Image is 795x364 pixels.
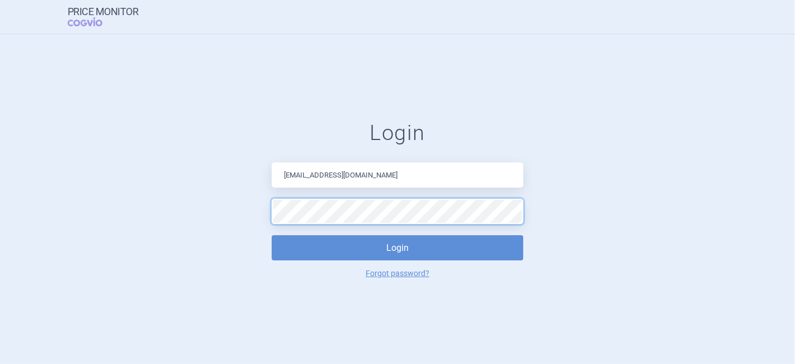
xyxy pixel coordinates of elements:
[272,162,523,188] input: Email
[68,17,118,26] span: COGVIO
[272,120,523,146] h1: Login
[68,6,139,27] a: Price MonitorCOGVIO
[68,6,139,17] strong: Price Monitor
[366,269,429,277] a: Forgot password?
[272,235,523,260] button: Login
